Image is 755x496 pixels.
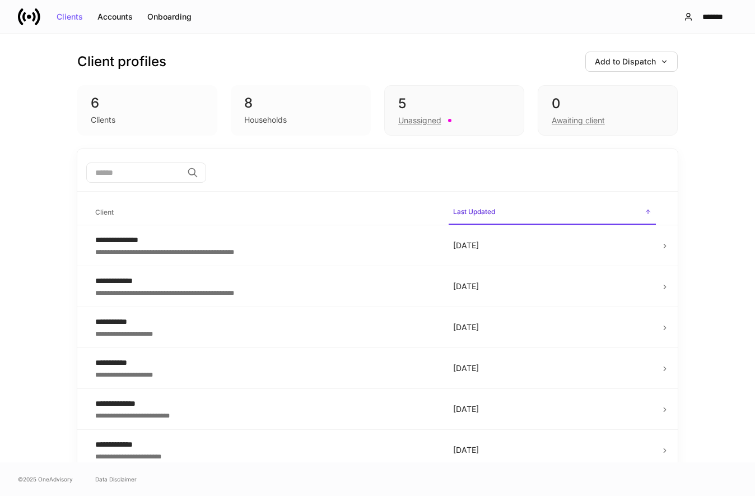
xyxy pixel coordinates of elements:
div: 5Unassigned [384,85,524,136]
p: [DATE] [453,240,651,251]
div: Onboarding [147,13,192,21]
div: Clients [91,114,115,126]
div: Accounts [97,13,133,21]
div: Households [244,114,287,126]
h6: Client [95,207,114,217]
div: 0 [552,95,664,113]
p: [DATE] [453,322,651,333]
span: © 2025 OneAdvisory [18,475,73,484]
p: [DATE] [453,363,651,374]
div: Awaiting client [552,115,605,126]
button: Clients [49,8,90,26]
h3: Client profiles [77,53,166,71]
button: Add to Dispatch [585,52,678,72]
div: 6 [91,94,204,112]
div: 5 [398,95,510,113]
button: Onboarding [140,8,199,26]
a: Data Disclaimer [95,475,137,484]
div: Add to Dispatch [595,58,668,66]
p: [DATE] [453,281,651,292]
h6: Last Updated [453,206,495,217]
div: Unassigned [398,115,441,126]
p: [DATE] [453,404,651,415]
button: Accounts [90,8,140,26]
span: Last Updated [449,201,656,225]
div: 0Awaiting client [538,85,678,136]
div: Clients [57,13,83,21]
div: 8 [244,94,357,112]
span: Client [91,201,440,224]
p: [DATE] [453,444,651,456]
